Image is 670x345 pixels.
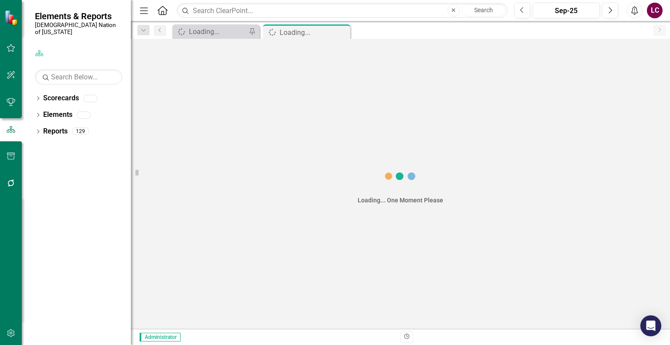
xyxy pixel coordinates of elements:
div: Loading... [280,27,348,38]
div: Open Intercom Messenger [640,315,661,336]
input: Search ClearPoint... [177,3,507,18]
div: 129 [72,128,89,135]
span: Administrator [140,333,181,342]
button: Search [462,4,506,17]
button: Sep-25 [533,3,600,18]
button: LC [647,3,663,18]
div: Sep-25 [536,6,597,16]
input: Search Below... [35,69,122,85]
a: Elements [43,110,72,120]
a: Scorecards [43,93,79,103]
a: Reports [43,126,68,137]
div: Loading... [189,26,246,37]
img: ClearPoint Strategy [4,10,20,25]
span: Search [474,7,493,14]
small: [DEMOGRAPHIC_DATA] Nation of [US_STATE] [35,21,122,36]
span: Elements & Reports [35,11,122,21]
div: Loading... One Moment Please [358,196,443,205]
a: Loading... [174,26,246,37]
